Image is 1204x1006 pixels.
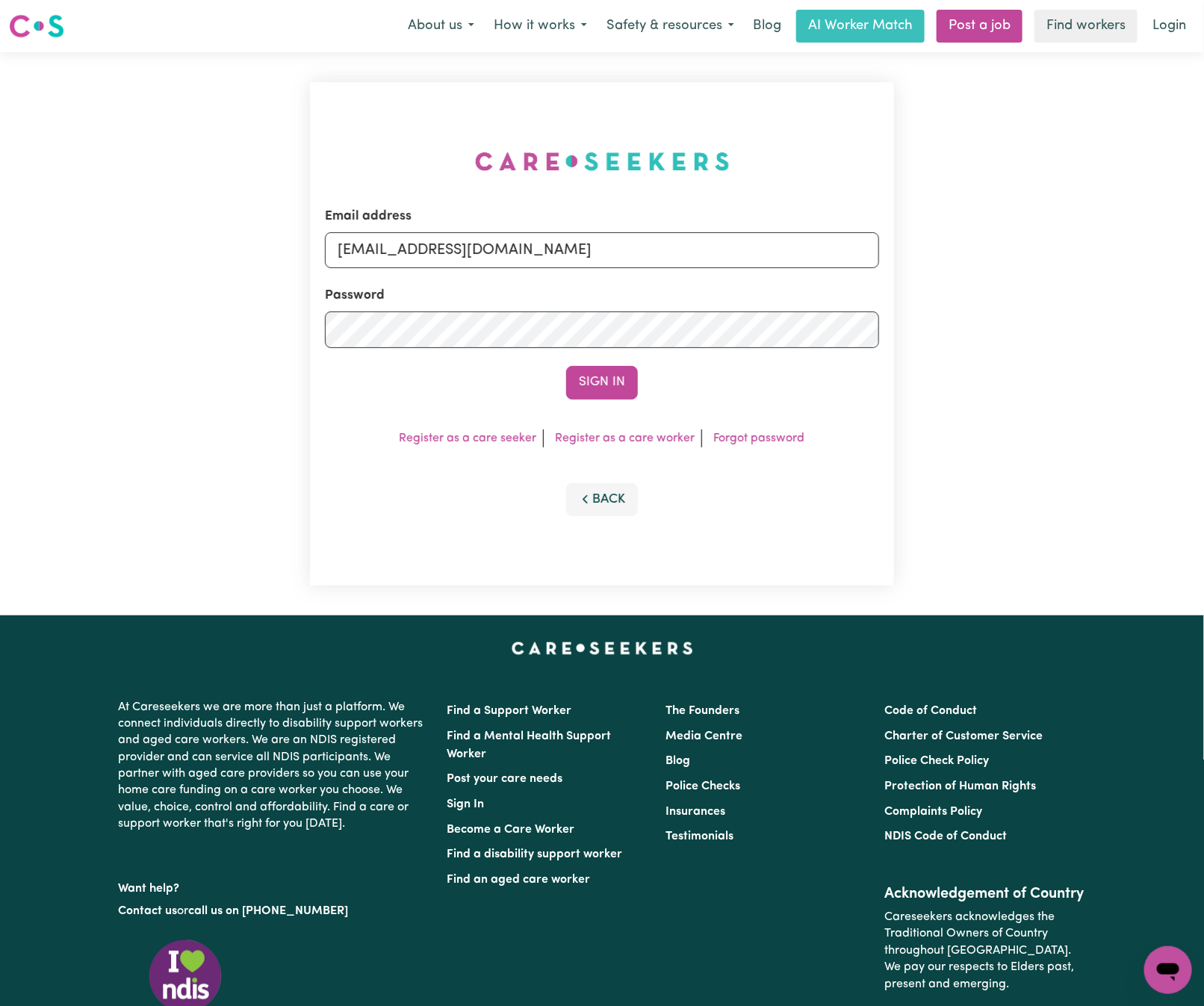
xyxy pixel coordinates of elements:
[665,705,739,717] a: The Founders
[885,903,1086,999] p: Careseekers acknowledges the Traditional Owners of Country throughout [GEOGRAPHIC_DATA]. We pay o...
[566,483,638,516] button: Back
[1144,946,1192,994] iframe: Button to launch messaging window
[325,232,879,268] input: Email address
[118,905,177,917] a: Contact us
[118,693,429,839] p: At Careseekers we are more than just a platform. We connect individuals directly to disability su...
[556,432,695,444] a: Register as a care worker
[447,773,562,785] a: Post your care needs
[665,806,725,818] a: Insurances
[885,806,983,818] a: Complaints Policy
[885,780,1037,792] a: Protection of Human Rights
[885,885,1086,903] h2: Acknowledgement of Country
[484,10,597,42] button: How it works
[566,366,638,399] button: Sign In
[9,9,64,43] a: Careseekers logo
[885,830,1008,842] a: NDIS Code of Conduct
[744,10,790,43] a: Blog
[400,432,537,444] a: Register as a care seeker
[512,642,693,654] a: Careseekers home page
[665,730,742,742] a: Media Centre
[796,10,925,43] a: AI Worker Match
[325,286,385,305] label: Password
[447,848,622,860] a: Find a disability support worker
[325,207,412,226] label: Email address
[118,897,429,925] p: or
[1034,10,1138,43] a: Find workers
[937,10,1023,43] a: Post a job
[885,705,978,717] a: Code of Conduct
[714,432,805,444] a: Forgot password
[885,755,990,767] a: Police Check Policy
[447,705,571,717] a: Find a Support Worker
[9,13,64,40] img: Careseekers logo
[118,875,429,897] p: Want help?
[597,10,744,42] button: Safety & resources
[447,730,611,760] a: Find a Mental Health Support Worker
[665,755,690,767] a: Blog
[188,905,348,917] a: call us on [PHONE_NUMBER]
[398,10,484,42] button: About us
[885,730,1043,742] a: Charter of Customer Service
[447,798,484,810] a: Sign In
[665,780,740,792] a: Police Checks
[447,874,590,886] a: Find an aged care worker
[1144,10,1195,43] a: Login
[665,830,733,842] a: Testimonials
[447,824,574,836] a: Become a Care Worker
